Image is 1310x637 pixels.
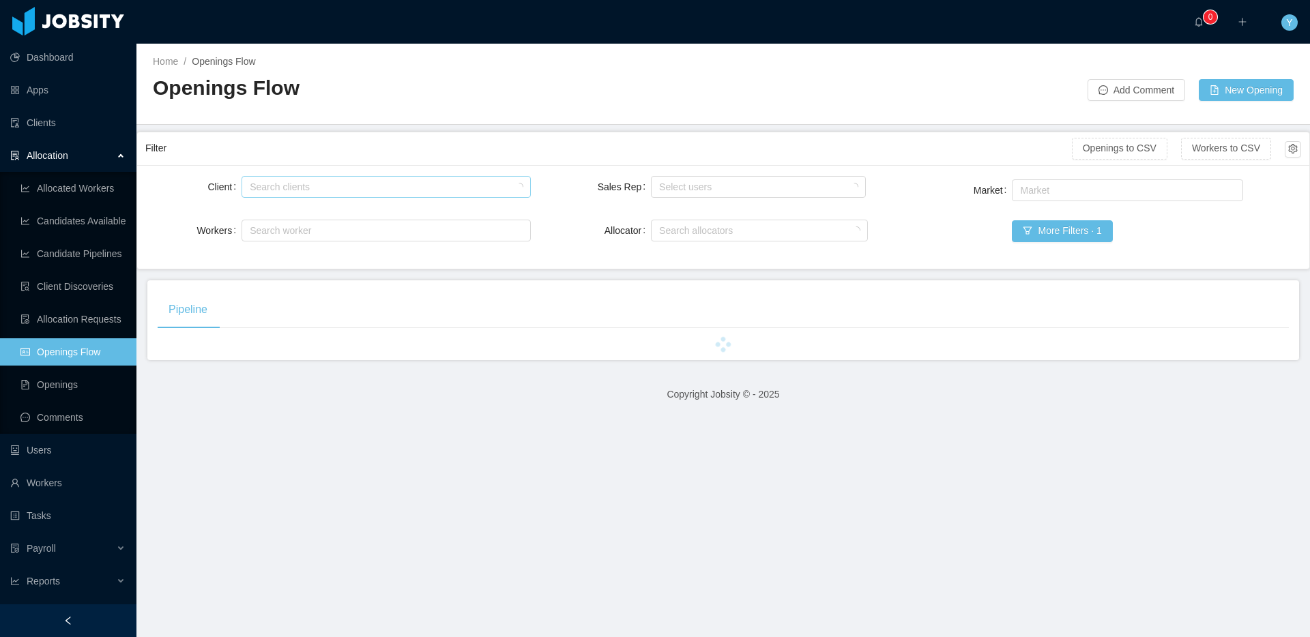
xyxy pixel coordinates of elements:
[852,226,860,236] i: icon: loading
[10,576,20,586] i: icon: line-chart
[153,74,723,102] h2: Openings Flow
[20,371,126,398] a: icon: file-textOpenings
[10,544,20,553] i: icon: file-protect
[27,576,60,587] span: Reports
[207,181,242,192] label: Client
[246,222,253,239] input: Workers
[655,179,663,195] input: Sales Rep
[250,180,516,194] div: Search clients
[1238,17,1247,27] i: icon: plus
[655,222,663,239] input: Allocator
[1020,183,1229,197] div: Market
[974,185,1013,196] label: Market
[605,225,651,236] label: Allocator
[246,179,253,195] input: Client
[1012,220,1112,242] button: icon: filterMore Filters · 1
[659,224,854,237] div: Search allocators
[20,404,126,431] a: icon: messageComments
[1194,17,1204,27] i: icon: bell
[1072,138,1167,160] button: Openings to CSV
[10,109,126,136] a: icon: auditClients
[10,76,126,104] a: icon: appstoreApps
[20,240,126,267] a: icon: line-chartCandidate Pipelines
[10,44,126,71] a: icon: pie-chartDashboard
[1016,182,1023,198] input: Market
[145,136,1072,161] div: Filter
[27,543,56,554] span: Payroll
[20,338,126,366] a: icon: idcardOpenings Flow
[850,183,858,192] i: icon: loading
[192,56,255,67] span: Openings Flow
[659,180,851,194] div: Select users
[515,183,523,192] i: icon: loading
[1181,138,1271,160] button: Workers to CSV
[10,151,20,160] i: icon: solution
[1199,79,1294,101] button: icon: file-addNew Opening
[184,56,186,67] span: /
[20,306,126,333] a: icon: file-doneAllocation Requests
[20,207,126,235] a: icon: line-chartCandidates Available
[1285,141,1301,158] button: icon: setting
[10,469,126,497] a: icon: userWorkers
[136,371,1310,418] footer: Copyright Jobsity © - 2025
[250,224,510,237] div: Search worker
[10,436,126,464] a: icon: robotUsers
[158,291,218,329] div: Pipeline
[153,56,178,67] a: Home
[1204,10,1217,24] sup: 0
[1286,14,1292,31] span: Y
[196,225,242,236] label: Workers
[27,150,68,161] span: Allocation
[598,181,651,192] label: Sales Rep
[20,273,126,300] a: icon: file-searchClient Discoveries
[1088,79,1185,101] button: icon: messageAdd Comment
[20,175,126,202] a: icon: line-chartAllocated Workers
[10,502,126,529] a: icon: profileTasks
